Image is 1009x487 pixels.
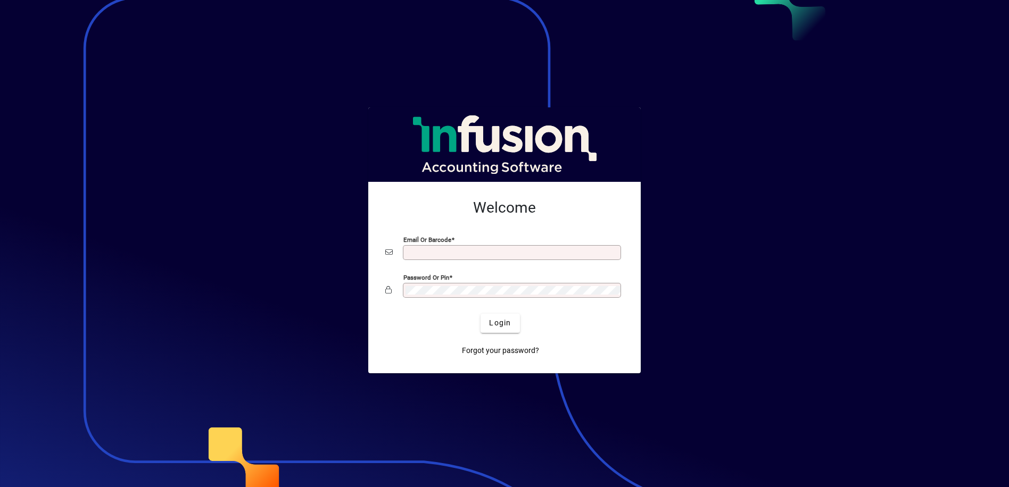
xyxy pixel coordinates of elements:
[403,236,451,243] mat-label: Email or Barcode
[458,341,543,360] a: Forgot your password?
[403,273,449,281] mat-label: Password or Pin
[385,199,624,217] h2: Welcome
[462,345,539,356] span: Forgot your password?
[489,317,511,329] span: Login
[481,314,519,333] button: Login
